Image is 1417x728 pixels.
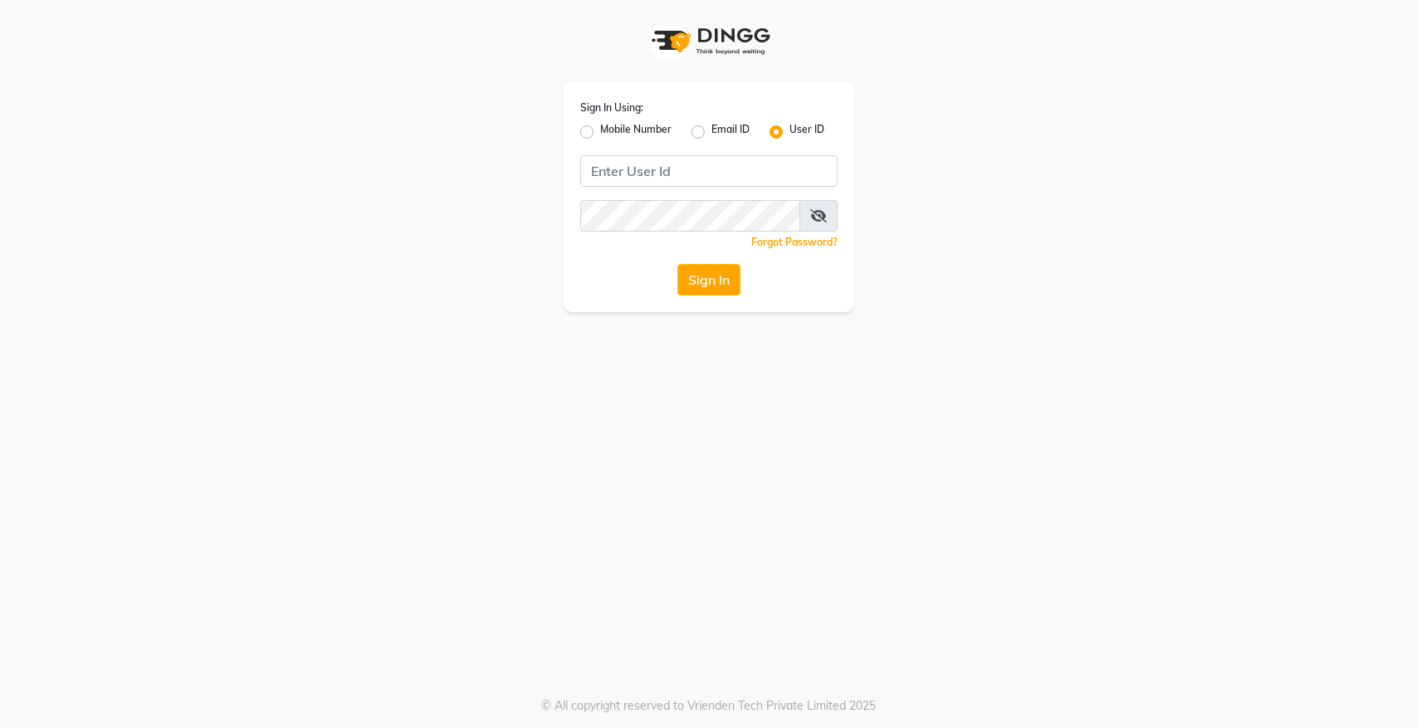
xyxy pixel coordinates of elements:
a: Forgot Password? [751,236,838,248]
input: Username [580,155,838,187]
label: Email ID [711,122,750,142]
label: Sign In Using: [580,100,643,115]
label: User ID [789,122,824,142]
button: Sign In [677,264,740,296]
input: Username [580,200,800,232]
label: Mobile Number [600,122,672,142]
img: logo1.svg [643,17,775,66]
